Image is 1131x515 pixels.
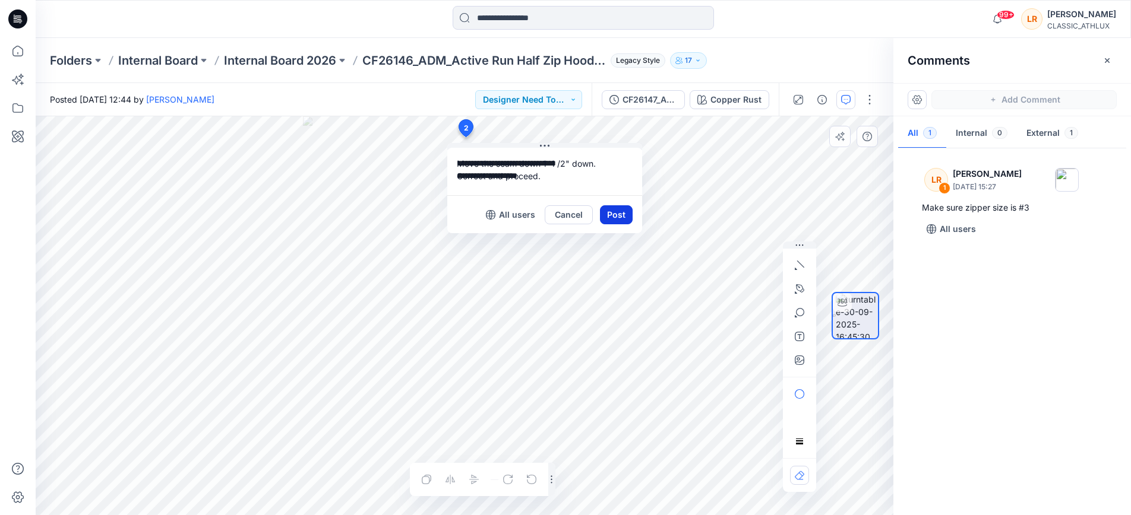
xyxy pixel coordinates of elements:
p: 17 [685,54,692,67]
p: CF26146_ADM_Active Run Half Zip Hoodie [DATE] [362,52,606,69]
span: 99+ [997,10,1015,20]
button: All users [922,220,981,239]
button: Copper Rust [690,90,769,109]
div: 1 [939,182,950,194]
div: Copper Rust [710,93,762,106]
button: Add Comment [931,90,1117,109]
span: Posted [DATE] 12:44 by [50,93,214,106]
span: Legacy Style [611,53,665,68]
button: External [1017,119,1088,149]
a: [PERSON_NAME] [146,94,214,104]
button: 17 [670,52,707,69]
div: CF26147_ADM_Active Run Half Zip Hoodie 30SEP25 [623,93,677,106]
button: Legacy Style [606,52,665,69]
button: All [898,119,946,149]
p: [PERSON_NAME] [953,167,1022,181]
div: [PERSON_NAME] [1047,7,1116,21]
div: Make sure zipper size is #3 [922,201,1102,215]
span: 1 [1064,127,1078,139]
img: turntable-30-09-2025-16:45:30 [836,293,878,338]
p: All users [940,222,976,236]
button: CF26147_ADM_Active Run Half Zip Hoodie [DATE] [602,90,685,109]
div: LR [1021,8,1042,30]
a: Internal Board [118,52,198,69]
button: Cancel [545,205,593,224]
a: Internal Board 2026 [224,52,336,69]
div: LR [924,168,948,192]
button: Details [813,90,832,109]
h2: Comments [908,53,970,68]
span: 1 [923,127,937,139]
button: Post [600,205,633,224]
p: All users [499,208,535,222]
button: All users [481,205,540,224]
span: 2 [464,123,469,133]
span: 0 [992,127,1007,139]
div: CLASSIC_ATHLUX [1047,21,1116,30]
button: Internal [946,119,1017,149]
p: [DATE] 15:27 [953,181,1022,193]
a: Folders [50,52,92,69]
